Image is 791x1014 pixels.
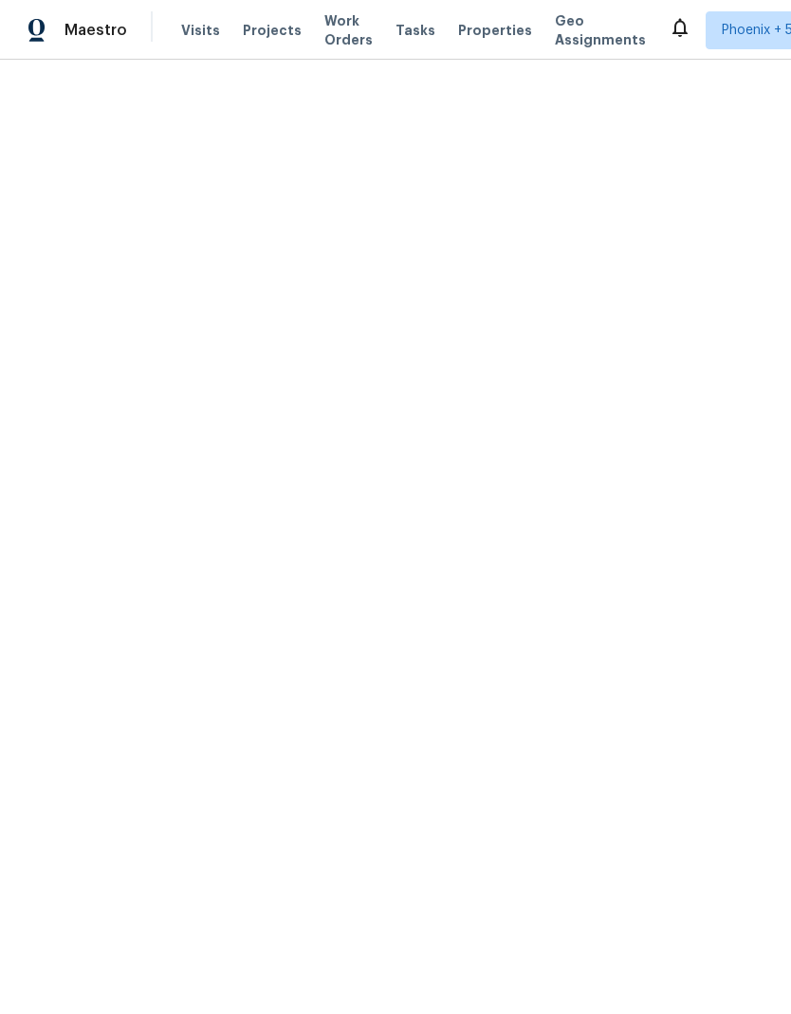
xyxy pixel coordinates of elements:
span: Work Orders [324,11,373,49]
span: Projects [243,21,302,40]
span: Maestro [64,21,127,40]
span: Visits [181,21,220,40]
span: Geo Assignments [555,11,646,49]
span: Tasks [395,24,435,37]
span: Properties [458,21,532,40]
